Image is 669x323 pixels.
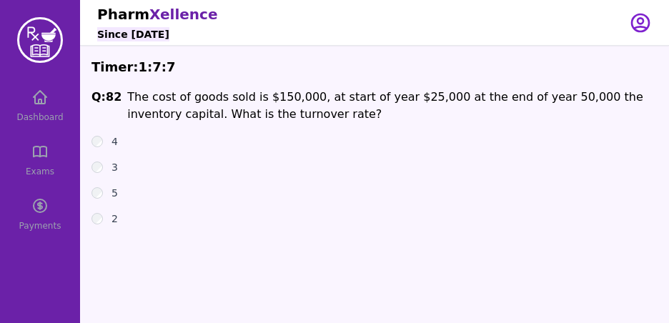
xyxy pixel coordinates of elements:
span: Pharm [97,6,149,23]
label: 4 [111,134,118,149]
h6: Since [DATE] [97,27,169,41]
img: PharmXellence Logo [17,17,63,63]
span: 7 [167,59,176,74]
span: 1 [139,59,148,74]
label: 3 [111,160,118,174]
span: 7 [152,59,162,74]
p: The cost of goods sold is $150,000, at start of year $25,000 at the end of year 50,000 the invent... [127,89,658,123]
span: Xellence [149,6,217,23]
h1: Q: 82 [91,89,122,123]
div: Timer: : : [91,57,658,77]
label: 2 [111,212,118,226]
label: 5 [111,186,118,200]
